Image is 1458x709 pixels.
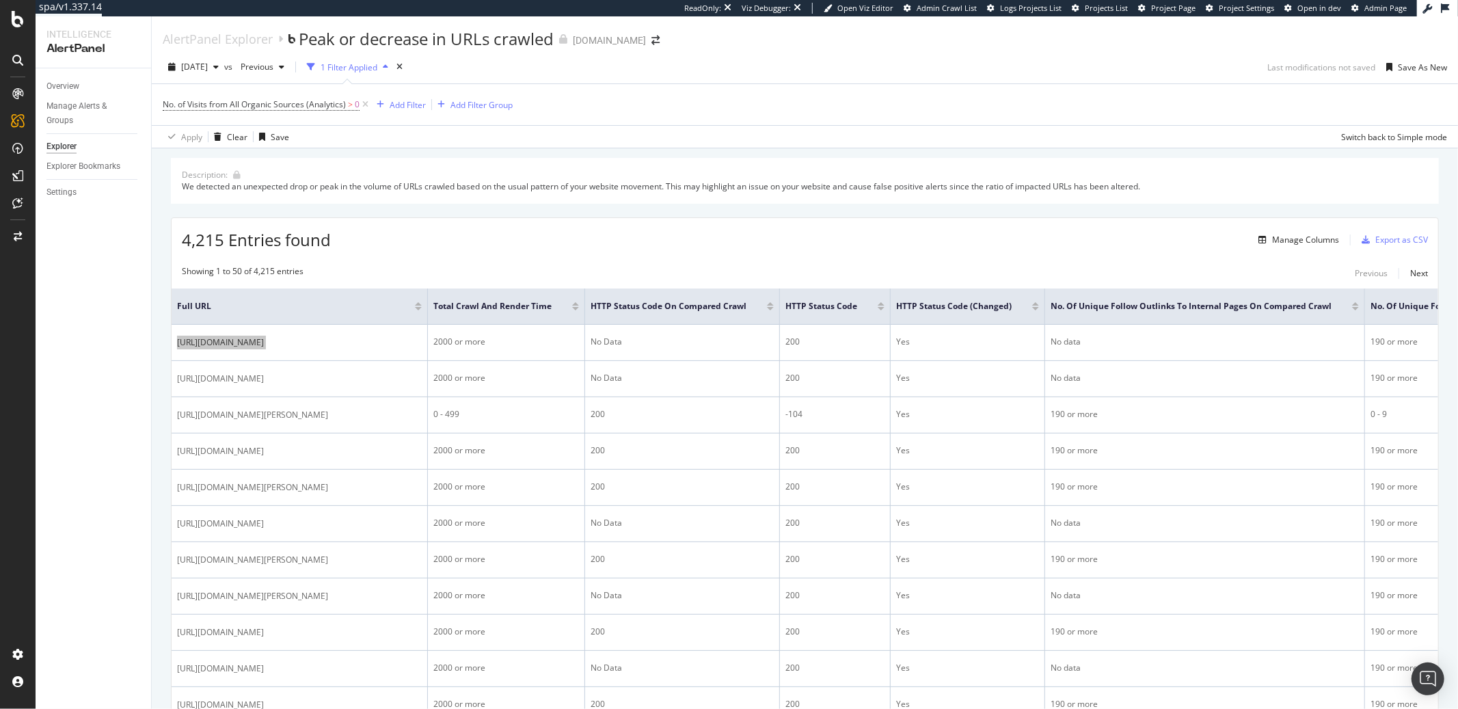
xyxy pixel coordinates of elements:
[177,553,328,567] span: [URL][DOMAIN_NAME][PERSON_NAME]
[1272,234,1339,245] div: Manage Columns
[1051,589,1359,602] div: No data
[1375,234,1428,245] div: Export as CSV
[433,517,579,529] div: 2000 or more
[433,372,579,384] div: 2000 or more
[348,98,353,110] span: >
[896,444,1039,457] div: Yes
[591,626,774,638] div: 200
[1085,3,1128,13] span: Projects List
[227,131,247,143] div: Clear
[1351,3,1407,14] a: Admin Page
[904,3,977,14] a: Admin Crawl List
[591,372,774,384] div: No Data
[1253,232,1339,248] button: Manage Columns
[433,662,579,674] div: 2000 or more
[433,408,579,420] div: 0 - 499
[591,444,774,457] div: 200
[46,99,129,128] div: Manage Alerts & Groups
[177,408,328,422] span: [URL][DOMAIN_NAME][PERSON_NAME]
[573,34,646,47] div: [DOMAIN_NAME]
[1206,3,1274,14] a: Project Settings
[837,3,893,13] span: Open Viz Editor
[1355,267,1388,279] div: Previous
[896,553,1039,565] div: Yes
[1381,56,1447,78] button: Save As New
[177,300,394,312] span: Full URL
[182,265,303,282] div: Showing 1 to 50 of 4,215 entries
[1138,3,1196,14] a: Project Page
[433,444,579,457] div: 2000 or more
[271,131,289,143] div: Save
[46,79,79,94] div: Overview
[1412,663,1444,695] div: Open Intercom Messenger
[742,3,791,14] div: Viz Debugger:
[1398,62,1447,73] div: Save As New
[785,372,885,384] div: 200
[684,3,721,14] div: ReadOnly:
[785,553,885,565] div: 200
[46,139,77,154] div: Explorer
[1051,444,1359,457] div: 190 or more
[1051,481,1359,493] div: 190 or more
[177,589,328,603] span: [URL][DOMAIN_NAME][PERSON_NAME]
[896,408,1039,420] div: Yes
[591,300,746,312] span: HTTP Status Code On Compared Crawl
[1410,267,1428,279] div: Next
[177,626,264,639] span: [URL][DOMAIN_NAME]
[177,481,328,494] span: [URL][DOMAIN_NAME][PERSON_NAME]
[1051,336,1359,348] div: No data
[785,408,885,420] div: -104
[785,444,885,457] div: 200
[1051,372,1359,384] div: No data
[46,159,120,174] div: Explorer Bookmarks
[896,517,1039,529] div: Yes
[46,185,141,200] a: Settings
[208,126,247,148] button: Clear
[46,185,77,200] div: Settings
[1051,553,1359,565] div: 190 or more
[1151,3,1196,13] span: Project Page
[433,300,552,312] span: Total Crawl and Render Time
[591,662,774,674] div: No Data
[1267,62,1375,73] div: Last modifications not saved
[254,126,289,148] button: Save
[1051,408,1359,420] div: 190 or more
[163,126,202,148] button: Apply
[785,662,885,674] div: 200
[235,56,290,78] button: Previous
[591,517,774,529] div: No Data
[46,27,140,41] div: Intelligence
[1297,3,1341,13] span: Open in dev
[896,372,1039,384] div: Yes
[1000,3,1062,13] span: Logs Projects List
[896,589,1039,602] div: Yes
[1051,300,1332,312] span: No. of Unique Follow Outlinks to Internal Pages On Compared Crawl
[181,131,202,143] div: Apply
[182,169,228,180] div: Description:
[785,336,885,348] div: 200
[651,36,660,45] div: arrow-right-arrow-left
[46,159,141,174] a: Explorer Bookmarks
[1284,3,1341,14] a: Open in dev
[450,99,513,111] div: Add Filter Group
[591,336,774,348] div: No Data
[299,27,554,51] div: Peak or decrease in URLs crawled
[591,408,774,420] div: 200
[785,626,885,638] div: 200
[177,336,264,349] span: [URL][DOMAIN_NAME]
[591,553,774,565] div: 200
[1355,265,1388,282] button: Previous
[321,62,377,73] div: 1 Filter Applied
[46,41,140,57] div: AlertPanel
[1051,626,1359,638] div: 190 or more
[591,481,774,493] div: 200
[917,3,977,13] span: Admin Crawl List
[1341,131,1447,143] div: Switch back to Simple mode
[987,3,1062,14] a: Logs Projects List
[1336,126,1447,148] button: Switch back to Simple mode
[433,553,579,565] div: 2000 or more
[177,517,264,531] span: [URL][DOMAIN_NAME]
[163,98,346,110] span: No. of Visits from All Organic Sources (Analytics)
[46,79,141,94] a: Overview
[785,300,857,312] span: HTTP Status Code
